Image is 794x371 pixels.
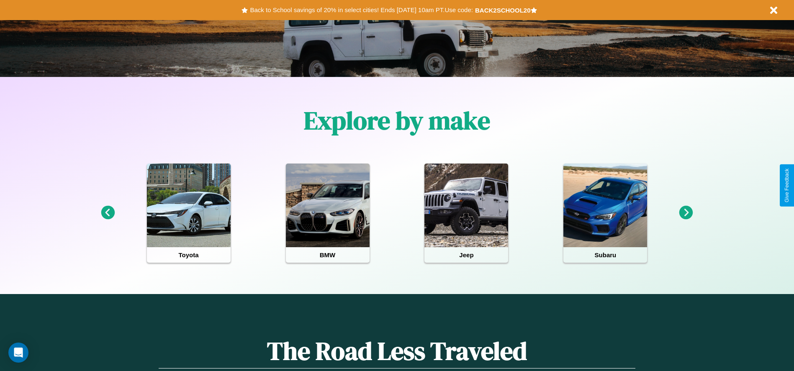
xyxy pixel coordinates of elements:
[286,247,370,263] h4: BMW
[424,247,508,263] h4: Jeep
[159,334,635,368] h1: The Road Less Traveled
[248,4,475,16] button: Back to School savings of 20% in select cities! Ends [DATE] 10am PT.Use code:
[563,247,647,263] h4: Subaru
[304,103,490,138] h1: Explore by make
[147,247,231,263] h4: Toyota
[8,343,28,363] div: Open Intercom Messenger
[475,7,531,14] b: BACK2SCHOOL20
[784,169,790,202] div: Give Feedback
